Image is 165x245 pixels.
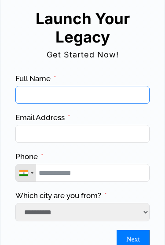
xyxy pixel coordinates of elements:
h2: Get Started Now! [14,47,151,63]
input: Phone [15,164,150,182]
label: Phone [15,152,44,162]
h5: Launch Your Legacy [14,10,151,46]
label: Which city are you from? [15,191,107,201]
label: Full Name [15,74,56,84]
div: Telephone country code [16,165,36,182]
input: Email Address [15,125,150,143]
label: Email Address [15,113,70,123]
select: Which city are you from? [15,203,150,222]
